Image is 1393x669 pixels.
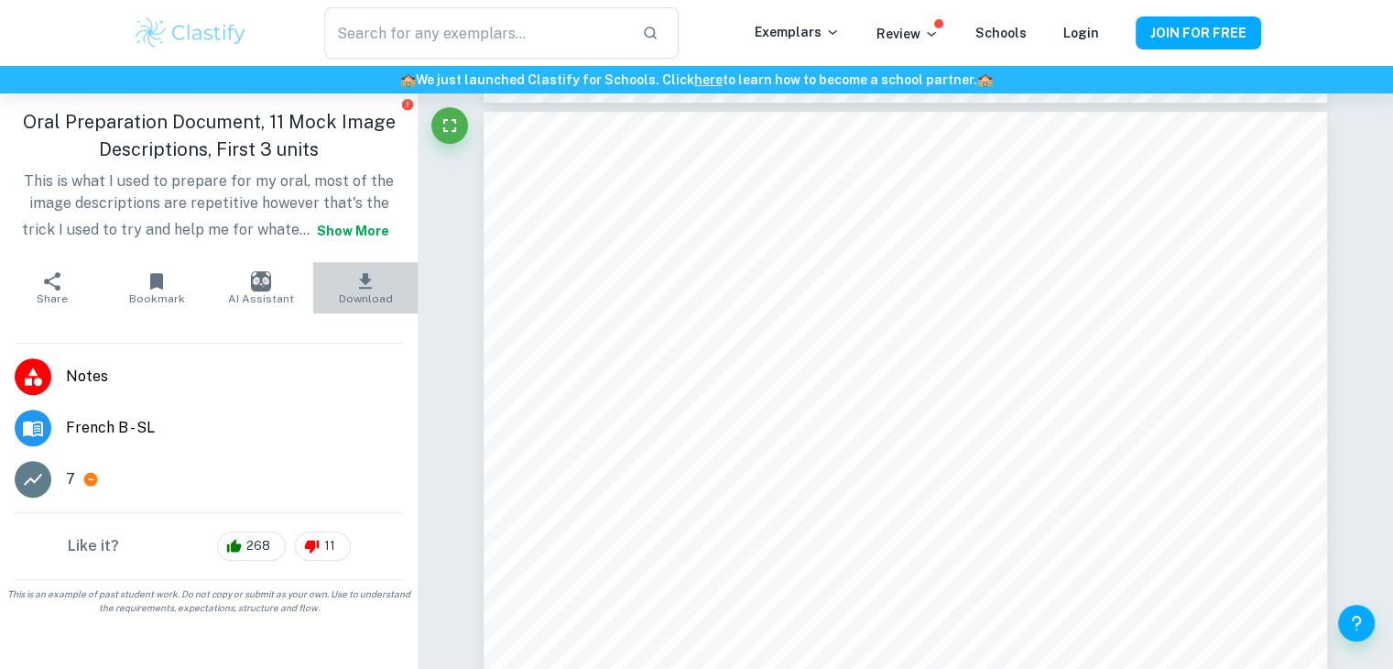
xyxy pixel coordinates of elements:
button: Download [313,262,418,313]
p: This is what I used to prepare for my oral, most of the image descriptions are repetitive however... [15,170,403,247]
p: Exemplars [755,22,840,42]
h6: We just launched Clastify for Schools. Click to learn how to become a school partner. [4,70,1389,90]
button: Report issue [400,97,414,111]
input: Search for any exemplars... [324,7,626,59]
button: Show more [310,214,397,247]
p: 7 [66,468,75,490]
span: 268 [236,537,280,555]
span: Share [37,292,68,305]
span: French B - SL [66,417,403,439]
span: This is an example of past student work. Do not copy or submit as your own. Use to understand the... [7,587,410,615]
button: AI Assistant [209,262,313,313]
a: Schools [975,26,1027,40]
span: 11 [314,537,345,555]
img: Clastify logo [133,15,249,51]
h1: Oral Preparation Document, 11 Mock Image Descriptions, First 3 units [15,108,403,163]
a: here [694,72,723,87]
h6: Like it? [68,535,119,557]
button: Fullscreen [431,107,468,144]
a: Login [1063,26,1099,40]
p: Review [876,24,939,44]
span: AI Assistant [228,292,294,305]
img: AI Assistant [251,271,271,291]
span: 🏫 [400,72,416,87]
div: 11 [295,532,351,561]
div: 268 [217,532,286,561]
span: Download [339,292,393,305]
button: JOIN FOR FREE [1136,16,1261,49]
button: Help and Feedback [1338,605,1375,642]
button: Bookmark [104,262,209,313]
span: 🏫 [977,72,993,87]
span: Bookmark [129,292,185,305]
span: Notes [66,366,403,388]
